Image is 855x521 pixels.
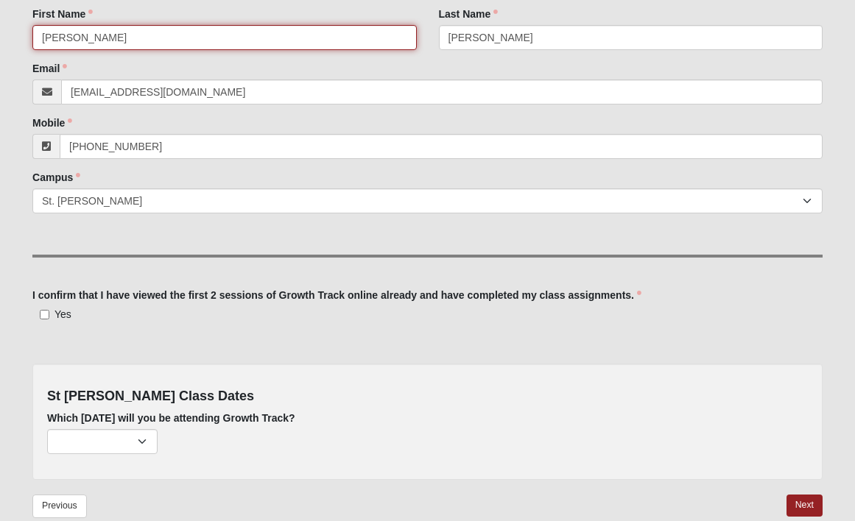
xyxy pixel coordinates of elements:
[32,495,87,517] a: Previous
[32,61,67,76] label: Email
[32,7,93,21] label: First Name
[439,7,499,21] label: Last Name
[54,308,71,320] span: Yes
[32,170,80,185] label: Campus
[47,411,295,425] label: Which [DATE] will you be attending Growth Track?
[787,495,823,516] a: Next
[32,288,641,302] label: I confirm that I have viewed the first 2 sessions of Growth Track online already and have complet...
[47,389,808,405] h4: St [PERSON_NAME] Class Dates
[32,116,72,130] label: Mobile
[40,310,49,319] input: Yes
